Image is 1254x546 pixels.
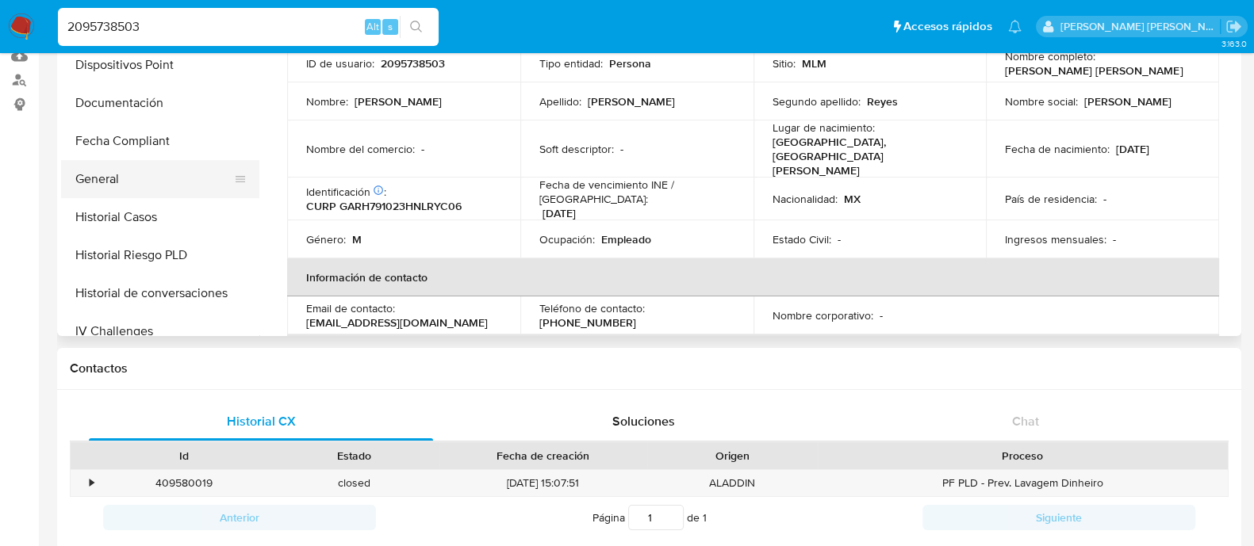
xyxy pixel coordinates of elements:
[922,505,1195,530] button: Siguiente
[227,412,296,430] span: Historial CX
[703,510,707,525] span: 1
[90,475,94,491] div: •
[1005,94,1078,109] p: Nombre social :
[400,16,432,38] button: search-icon
[1221,37,1246,50] span: 3.163.0
[1103,192,1106,206] p: -
[609,56,651,71] p: Persona
[773,308,873,323] p: Nombre corporativo :
[70,361,1229,376] h1: Contactos
[61,84,259,122] button: Documentación
[773,120,875,135] p: Lugar de nacimiento :
[306,94,348,109] p: Nombre :
[109,448,258,464] div: Id
[388,19,393,34] span: s
[647,470,818,496] div: ALADDIN
[539,315,636,330] p: [PHONE_NUMBER]
[61,122,259,160] button: Fecha Compliant
[109,475,258,491] div: 409580019
[818,470,1228,496] div: PF PLD - Prev. Lavagem Dinheiro
[61,312,259,350] button: IV Challenges
[539,94,581,109] p: Apellido :
[829,448,1217,464] div: Proceso
[61,236,259,274] button: Historial Riesgo PLD
[880,308,883,323] p: -
[601,232,651,246] p: Empleado
[838,232,841,246] p: -
[1084,94,1172,109] p: [PERSON_NAME]
[620,142,623,156] p: -
[588,94,675,109] p: [PERSON_NAME]
[802,56,826,71] p: MLM
[306,232,346,246] p: Género :
[451,448,636,464] div: Fecha de creación
[539,301,645,315] p: Teléfono de contacto :
[306,199,462,213] p: CURP GARH791023HNLRYC06
[1005,142,1110,156] p: Fecha de nacimiento :
[61,198,259,236] button: Historial Casos
[421,142,424,156] p: -
[773,232,831,246] p: Estado Civil :
[61,46,259,84] button: Dispositivos Point
[1012,412,1039,430] span: Chat
[539,178,734,206] p: Fecha de vencimiento INE / [GEOGRAPHIC_DATA] :
[1225,18,1242,35] a: Salir
[306,301,395,315] p: Email de contacto :
[543,206,576,220] p: [DATE]
[1113,232,1116,246] p: -
[1005,63,1183,78] p: [PERSON_NAME] [PERSON_NAME]
[287,334,1219,372] th: Verificación y cumplimiento
[306,142,415,156] p: Nombre del comercio :
[439,470,647,496] div: [DATE] 15:07:51
[773,94,861,109] p: Segundo apellido :
[1008,20,1022,33] a: Notificaciones
[1005,49,1095,63] p: Nombre completo :
[381,56,445,71] p: 2095738503
[280,448,428,464] div: Estado
[867,94,898,109] p: Reyes
[1060,19,1221,34] p: anamaria.arriagasanchez@mercadolibre.com.mx
[61,160,247,198] button: General
[306,315,488,330] p: [EMAIL_ADDRESS][DOMAIN_NAME]
[1005,232,1106,246] p: Ingresos mensuales :
[844,192,861,206] p: MX
[103,505,376,530] button: Anterior
[355,94,442,109] p: [PERSON_NAME]
[539,56,603,71] p: Tipo entidad :
[773,192,838,206] p: Nacionalidad :
[366,19,379,34] span: Alt
[58,17,439,37] input: Buscar usuario o caso...
[61,274,259,312] button: Historial de conversaciones
[269,470,439,496] div: closed
[352,232,362,246] p: M
[592,505,707,530] span: Página de
[539,142,614,156] p: Soft descriptor :
[773,56,796,71] p: Sitio :
[612,412,675,430] span: Soluciones
[658,448,807,464] div: Origen
[1116,142,1149,156] p: [DATE]
[1005,192,1097,206] p: País de residencia :
[287,258,1219,296] th: Información de contacto
[539,232,595,246] p: Ocupación :
[306,56,374,71] p: ID de usuario :
[773,135,961,178] p: [GEOGRAPHIC_DATA], [GEOGRAPHIC_DATA][PERSON_NAME]
[306,185,386,199] p: Identificación :
[903,18,992,35] span: Accesos rápidos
